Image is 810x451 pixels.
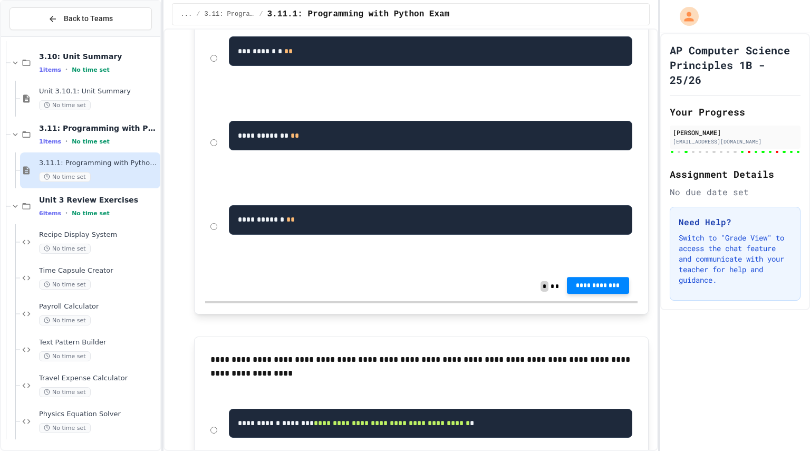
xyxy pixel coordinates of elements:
[39,195,158,205] span: Unit 3 Review Exercises
[39,52,158,61] span: 3.10: Unit Summary
[670,43,801,87] h1: AP Computer Science Principles 1B - 25/26
[39,100,91,110] span: No time set
[267,8,450,21] span: 3.11.1: Programming with Python Exam
[64,13,113,24] span: Back to Teams
[39,231,158,239] span: Recipe Display System
[39,87,158,96] span: Unit 3.10.1: Unit Summary
[39,266,158,275] span: Time Capsule Creator
[679,216,792,228] h3: Need Help?
[65,209,67,217] span: •
[39,410,158,419] span: Physics Equation Solver
[670,167,801,181] h2: Assignment Details
[39,315,91,325] span: No time set
[72,210,110,217] span: No time set
[39,244,91,254] span: No time set
[39,123,158,133] span: 3.11: Programming with Python Exam
[196,10,200,18] span: /
[39,66,61,73] span: 1 items
[65,137,67,146] span: •
[39,210,61,217] span: 6 items
[39,302,158,311] span: Payroll Calculator
[39,423,91,433] span: No time set
[39,159,158,168] span: 3.11.1: Programming with Python Exam
[39,351,91,361] span: No time set
[670,186,801,198] div: No due date set
[39,338,158,347] span: Text Pattern Builder
[204,10,255,18] span: 3.11: Programming with Python Exam
[673,128,797,137] div: [PERSON_NAME]
[72,138,110,145] span: No time set
[679,233,792,285] p: Switch to "Grade View" to access the chat feature and communicate with your teacher for help and ...
[181,10,192,18] span: ...
[39,374,158,383] span: Travel Expense Calculator
[669,4,701,28] div: My Account
[39,172,91,182] span: No time set
[9,7,152,30] button: Back to Teams
[39,387,91,397] span: No time set
[65,65,67,74] span: •
[39,280,91,290] span: No time set
[259,10,263,18] span: /
[670,104,801,119] h2: Your Progress
[39,138,61,145] span: 1 items
[72,66,110,73] span: No time set
[673,138,797,146] div: [EMAIL_ADDRESS][DOMAIN_NAME]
